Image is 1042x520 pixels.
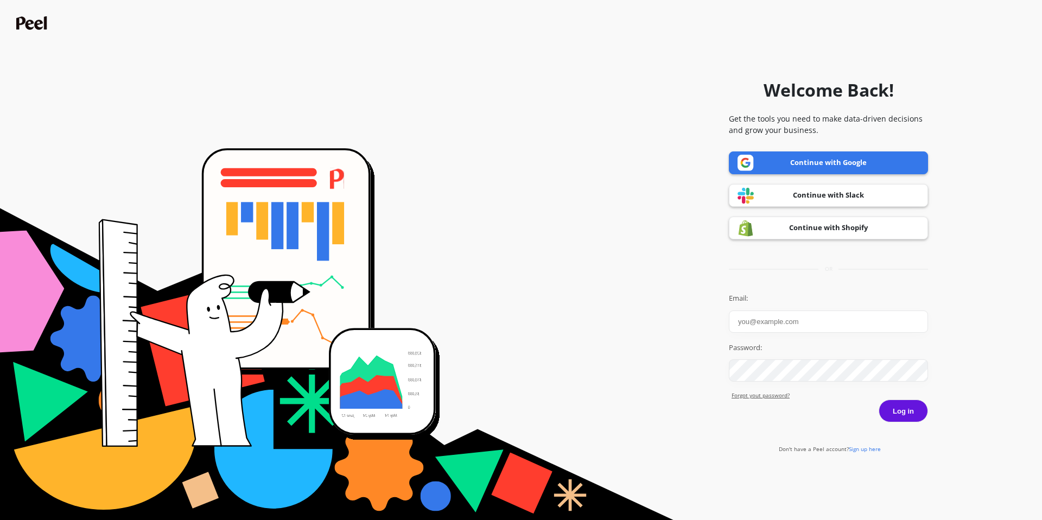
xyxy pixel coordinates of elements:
[729,293,928,304] label: Email:
[16,16,50,30] img: Peel
[729,151,928,174] a: Continue with Google
[738,187,754,204] img: Slack logo
[729,217,928,239] a: Continue with Shopify
[729,310,928,333] input: you@example.com
[764,77,894,103] h1: Welcome Back!
[729,113,928,136] p: Get the tools you need to make data-driven decisions and grow your business.
[738,220,754,237] img: Shopify logo
[738,155,754,171] img: Google logo
[849,445,881,453] span: Sign up here
[732,391,928,399] a: Forgot yout password?
[879,399,928,422] button: Log in
[729,184,928,207] a: Continue with Slack
[779,445,881,453] a: Don't have a Peel account?Sign up here
[729,343,928,353] label: Password:
[729,265,928,273] div: or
